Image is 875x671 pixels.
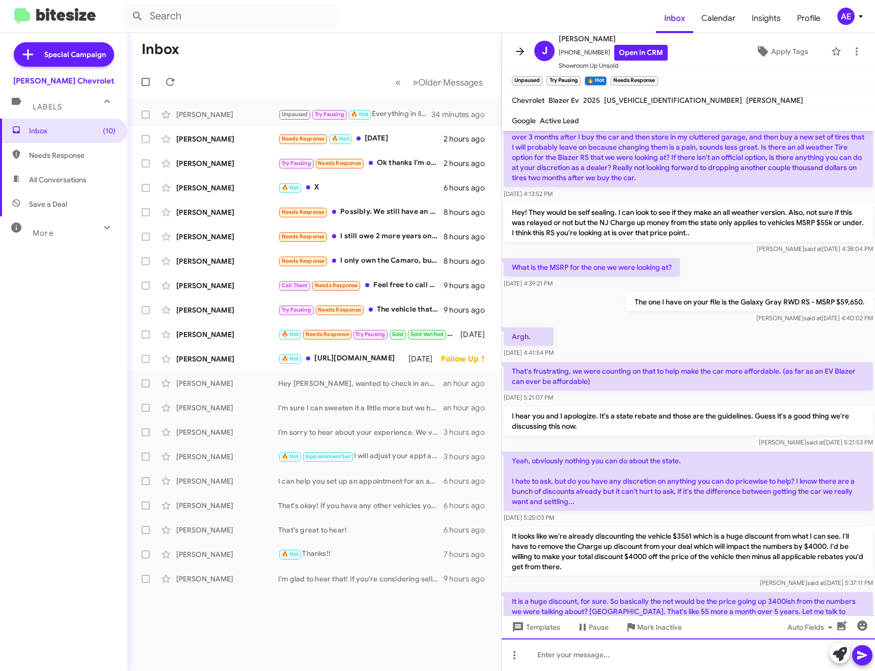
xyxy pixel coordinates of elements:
nav: Page navigation example [390,72,489,93]
div: 6 hours ago [444,183,493,193]
span: said at [804,245,822,253]
div: [PERSON_NAME] [176,427,278,437]
div: 8 hours ago [444,256,493,266]
span: Needs Response [282,258,325,264]
button: Mark Inactive [617,618,690,636]
div: [PERSON_NAME] [176,183,278,193]
div: 34 minutes ago [432,109,493,120]
div: I'm glad to hear that! If you're considering selling your vehicle or have any questions, feel fre... [278,574,444,584]
div: [PERSON_NAME] [176,158,278,169]
span: 🔥 Hot [351,111,368,118]
div: I will adjust your appt and we look forward to seeing you then! [278,451,444,462]
span: Needs Response [318,306,361,313]
div: [PERSON_NAME] [176,403,278,413]
span: Appointment Set [306,453,350,460]
span: [DATE] 5:25:03 PM [504,514,554,521]
div: 6 hours ago [444,525,493,535]
a: Special Campaign [14,42,114,67]
div: 8 hours ago [444,232,493,242]
span: said at [804,314,822,322]
div: 9 hours ago [444,574,493,584]
span: Sold Verified [411,331,444,338]
input: Search [123,4,337,29]
div: I also may have solved my issue. Not confirmed yet but working to pick up [DATE] morning. Let me ... [278,328,458,340]
span: J [542,43,548,59]
span: Blazer Ev [549,96,579,105]
div: 3 hours ago [444,427,493,437]
span: Templates [510,618,560,636]
div: [PERSON_NAME] [176,500,278,511]
div: I’m sorry to hear about your experience. We value customer feedback and would appreciate the oppo... [278,427,444,437]
span: [PERSON_NAME] [DATE] 5:37:11 PM [760,579,873,586]
a: Insights [744,4,789,33]
p: The one I have on your file is the Galaxy Gray RWD RS - MSRP $59,650. [626,293,873,311]
div: [PERSON_NAME] [176,305,278,315]
button: Next [406,72,489,93]
p: That's frustrating, we were counting on that to help make the car more affordable. (as far as an ... [504,362,873,390]
div: [PERSON_NAME] [176,232,278,242]
a: Profile [789,4,829,33]
div: [PERSON_NAME] [176,281,278,291]
div: 6 hours ago [444,500,493,511]
span: Older Messages [418,77,483,88]
small: 🔥 Hot [585,76,607,86]
span: All Conversations [29,175,87,185]
span: said at [807,579,825,586]
span: (10) [103,126,116,136]
span: Chevrolet [512,96,544,105]
span: Needs Response [315,282,358,289]
span: [PERSON_NAME] [DATE] 4:40:02 PM [756,314,873,322]
span: Inbox [656,4,693,33]
div: [PERSON_NAME] [176,109,278,120]
div: [PERSON_NAME] [176,574,278,584]
span: said at [806,438,824,446]
div: 7 hours ago [444,549,493,560]
span: Try Pausing [315,111,344,118]
button: AE [829,8,864,25]
div: Hey [PERSON_NAME], wanted to check in and see if you were still considering a truck lease? I'd lo... [278,378,443,388]
div: X [278,182,444,193]
small: Needs Response [611,76,658,86]
p: Hey, [PERSON_NAME]! I did have a question / concern that just popped up. The standard tire on the... [504,107,873,187]
div: Everything in life these days are unfortunately. However, you're getting one of the bigger discou... [278,108,432,120]
button: Previous [389,72,407,93]
span: [DATE] 4:39:21 PM [504,279,553,287]
span: Try Pausing [282,160,311,166]
p: It is a huge discount, for sure. So basically the net would be the price going up 3400ish from th... [504,592,873,631]
div: 8 hours ago [444,207,493,217]
span: Active Lead [540,116,579,125]
span: [PERSON_NAME] [559,33,668,45]
div: an hour ago [443,378,493,388]
span: 🔥 Hot [282,184,299,191]
span: Pause [589,618,609,636]
div: Thanks!! [278,548,444,560]
a: Open in CRM [614,45,668,61]
span: Sold [392,331,404,338]
span: Showroom Up Unsold [559,61,668,71]
div: [PERSON_NAME] [176,207,278,217]
div: [DATE] [408,354,441,364]
button: Auto Fields [779,618,844,636]
button: Templates [502,618,568,636]
span: Needs Response [318,160,361,166]
span: Apply Tags [771,42,808,61]
div: 2 hours ago [444,158,493,169]
div: Ok thanks I'm out of town I'll touch base when I'm back [278,157,444,169]
span: Needs Response [306,331,349,338]
p: Argh. [504,327,554,346]
span: Auto Fields [787,618,836,636]
p: Hey! They would be self sealing. I can look to see if they make an all weather version. Also, not... [504,203,873,242]
p: It looks like we're already discounting the vehicle $3561 which is a huge discount from what I ca... [504,527,873,576]
span: Needs Response [282,135,325,142]
span: More [33,229,53,238]
div: AE [837,8,855,25]
span: 🔥 Hot [282,453,299,460]
span: [PERSON_NAME] [DATE] 4:38:04 PM [757,245,873,253]
span: Needs Response [282,233,325,240]
small: Unpaused [512,76,542,86]
div: That's okay! If you have any other vehicles you'd like to sell, we would love to discuss options ... [278,500,444,511]
span: 🔥 Hot [282,331,299,338]
span: 🔥 Hot [332,135,349,142]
